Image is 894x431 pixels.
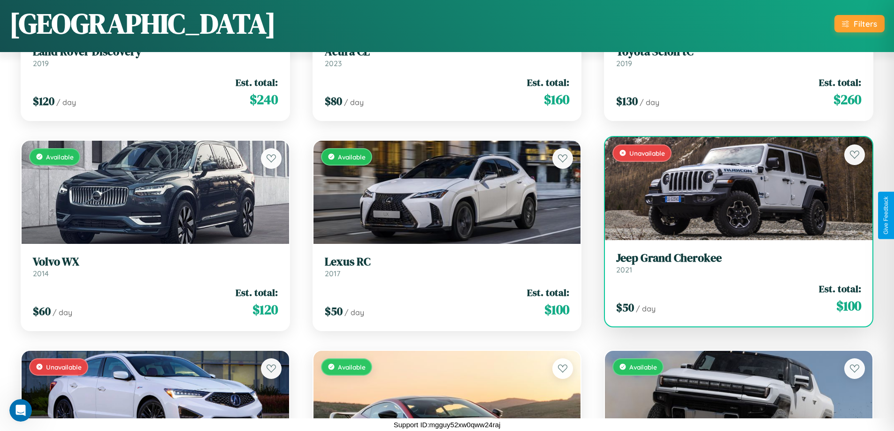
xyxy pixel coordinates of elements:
span: / day [636,304,656,313]
span: / day [56,98,76,107]
h3: Acura CL [325,45,570,59]
h1: [GEOGRAPHIC_DATA] [9,4,276,43]
h3: Lexus RC [325,255,570,269]
span: $ 120 [252,300,278,319]
span: 2014 [33,269,49,278]
span: Est. total: [819,76,861,89]
span: Est. total: [236,76,278,89]
span: $ 100 [836,296,861,315]
div: Filters [854,19,877,29]
a: Acura CL2023 [325,45,570,68]
span: Est. total: [527,286,569,299]
span: Available [629,363,657,371]
h3: Land Rover Discovery [33,45,278,59]
span: $ 240 [250,90,278,109]
span: Est. total: [819,282,861,295]
span: $ 60 [33,303,51,319]
h3: Jeep Grand Cherokee [616,251,861,265]
a: Volvo WX2014 [33,255,278,278]
span: 2017 [325,269,340,278]
a: Toyota Scion tC2019 [616,45,861,68]
span: Available [46,153,74,161]
span: Unavailable [46,363,82,371]
span: $ 50 [325,303,343,319]
span: / day [53,308,72,317]
iframe: Intercom live chat [9,399,32,422]
span: 2019 [33,59,49,68]
span: $ 80 [325,93,342,109]
span: $ 160 [544,90,569,109]
span: Available [338,153,366,161]
span: $ 50 [616,300,634,315]
div: Give Feedback [883,197,889,234]
p: Support ID: mgguy52xw0qww24raj [394,418,501,431]
h3: Toyota Scion tC [616,45,861,59]
span: 2023 [325,59,342,68]
span: $ 100 [544,300,569,319]
span: Available [338,363,366,371]
span: Est. total: [527,76,569,89]
a: Jeep Grand Cherokee2021 [616,251,861,274]
a: Lexus RC2017 [325,255,570,278]
span: $ 120 [33,93,54,109]
span: / day [344,308,364,317]
button: Filters [834,15,885,32]
span: Unavailable [629,149,665,157]
span: 2019 [616,59,632,68]
span: / day [344,98,364,107]
span: $ 260 [833,90,861,109]
h3: Volvo WX [33,255,278,269]
span: / day [640,98,659,107]
span: 2021 [616,265,632,274]
a: Land Rover Discovery2019 [33,45,278,68]
span: $ 130 [616,93,638,109]
span: Est. total: [236,286,278,299]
